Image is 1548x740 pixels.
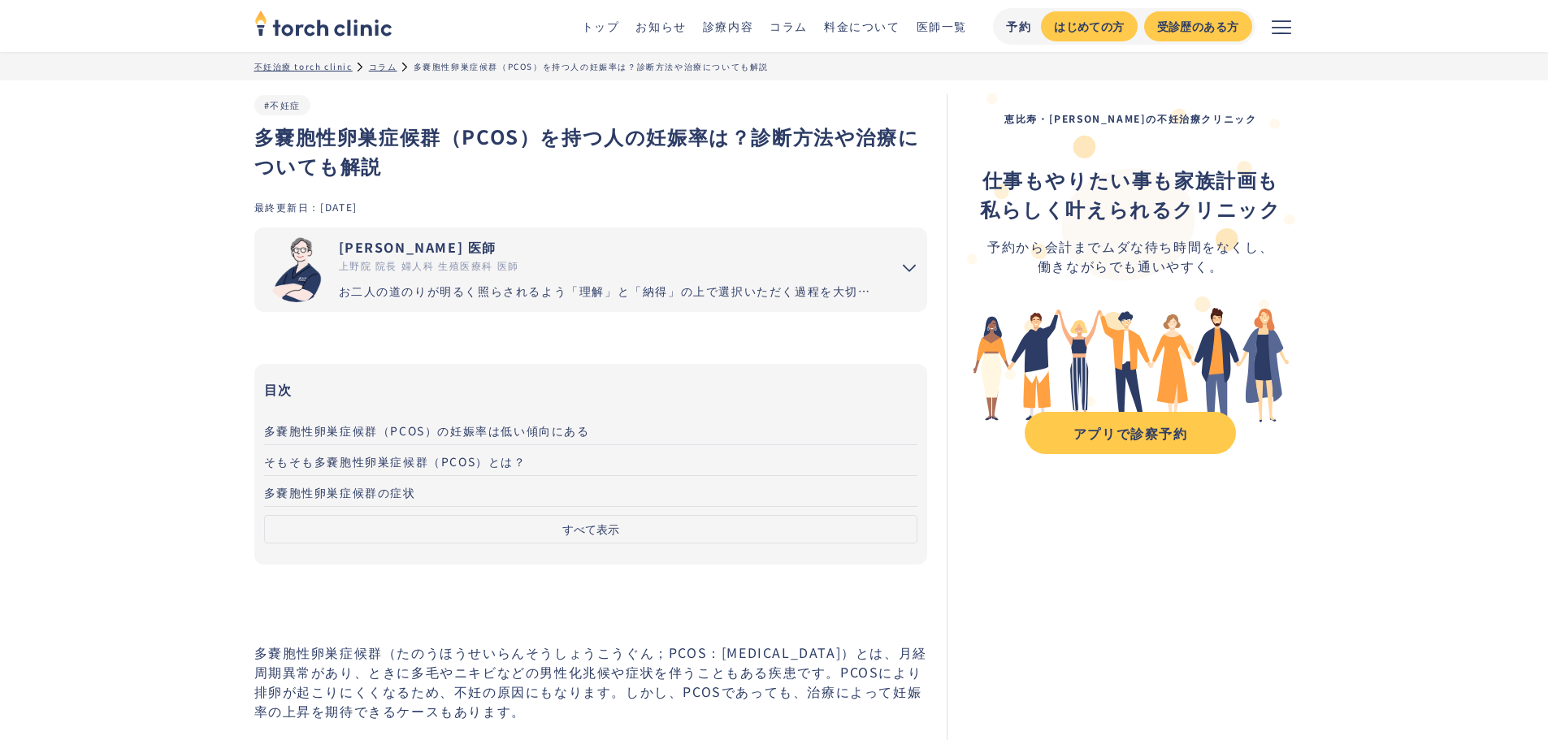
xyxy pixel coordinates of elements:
h1: 多嚢胞性卵巣症候群（PCOS）を持つ人の妊娠率は？診断方法や治療についても解説 [254,122,928,180]
a: トップ [582,18,620,34]
strong: 仕事もやりたい事も家族計画も [982,165,1279,193]
div: 予約 [1006,18,1031,35]
div: 受診歴のある方 [1157,18,1239,35]
a: お知らせ [635,18,686,34]
a: 医師一覧 [917,18,967,34]
div: [PERSON_NAME] 医師 [339,237,879,257]
a: はじめての方 [1041,11,1137,41]
a: [PERSON_NAME] 医師 上野院 院長 婦人科 生殖医療科 医師 お二人の道のりが明るく照らされるよう「理解」と「納得」の上で選択いただく過程を大切にしています。エビデンスに基づいた高水... [254,227,879,312]
a: #不妊症 [264,98,301,111]
strong: 私らしく叶えられるクリニック [980,194,1281,223]
a: 多嚢胞性卵巣症候群（PCOS）の妊娠率は低い傾向にある [264,414,918,445]
a: 不妊治療 torch clinic [254,60,353,72]
span: 多嚢胞性卵巣症候群（PCOS）の妊娠率は低い傾向にある [264,422,590,439]
div: 予約から会計までムダな待ち時間をなくし、 働きながらでも通いやすく。 [980,236,1281,275]
ul: パンくずリスト [254,60,1294,72]
div: ‍ ‍ [980,165,1281,223]
a: そもそも多嚢胞性卵巣症候群（PCOS）とは？ [264,445,918,476]
span: 多嚢胞性卵巣症候群の症状 [264,484,416,500]
div: お二人の道のりが明るく照らされるよう「理解」と「納得」の上で選択いただく過程を大切にしています。エビデンスに基づいた高水準の医療提供により「幸せな家族計画の実現」をお手伝いさせていただきます。 [339,283,879,300]
a: 多嚢胞性卵巣症候群の症状 [264,476,918,507]
a: コラム [369,60,397,72]
div: アプリで診察予約 [1039,423,1221,443]
img: 市山 卓彦 [264,237,329,302]
a: 診療内容 [703,18,753,34]
a: アプリで診察予約 [1025,412,1236,454]
div: [DATE] [320,200,358,214]
div: 上野院 院長 婦人科 生殖医療科 医師 [339,258,879,273]
a: 受診歴のある方 [1144,11,1252,41]
p: 多嚢胞性卵巣症候群（たのうほうせいらんそうしょうこうぐん；PCOS：[MEDICAL_DATA]）とは、月経周期異常があり、ときに多毛やニキビなどの男性化兆候や症状を伴うこともある疾患です。PC... [254,643,928,721]
strong: 恵比寿・[PERSON_NAME]の不妊治療クリニック [1004,111,1256,125]
a: 料金について [824,18,900,34]
h3: 目次 [264,377,918,401]
button: すべて表示 [264,515,918,543]
div: はじめての方 [1054,18,1124,35]
div: 多嚢胞性卵巣症候群（PCOS）を持つ人の妊娠率は？診断方法や治療についても解説 [414,60,769,72]
img: torch clinic [254,5,392,41]
div: 最終更新日： [254,200,321,214]
summary: 市山 卓彦 [PERSON_NAME] 医師 上野院 院長 婦人科 生殖医療科 医師 お二人の道のりが明るく照らされるよう「理解」と「納得」の上で選択いただく過程を大切にしています。エビデンスに... [254,227,928,312]
a: home [254,11,392,41]
a: コラム [770,18,808,34]
span: そもそも多嚢胞性卵巣症候群（PCOS）とは？ [264,453,527,470]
